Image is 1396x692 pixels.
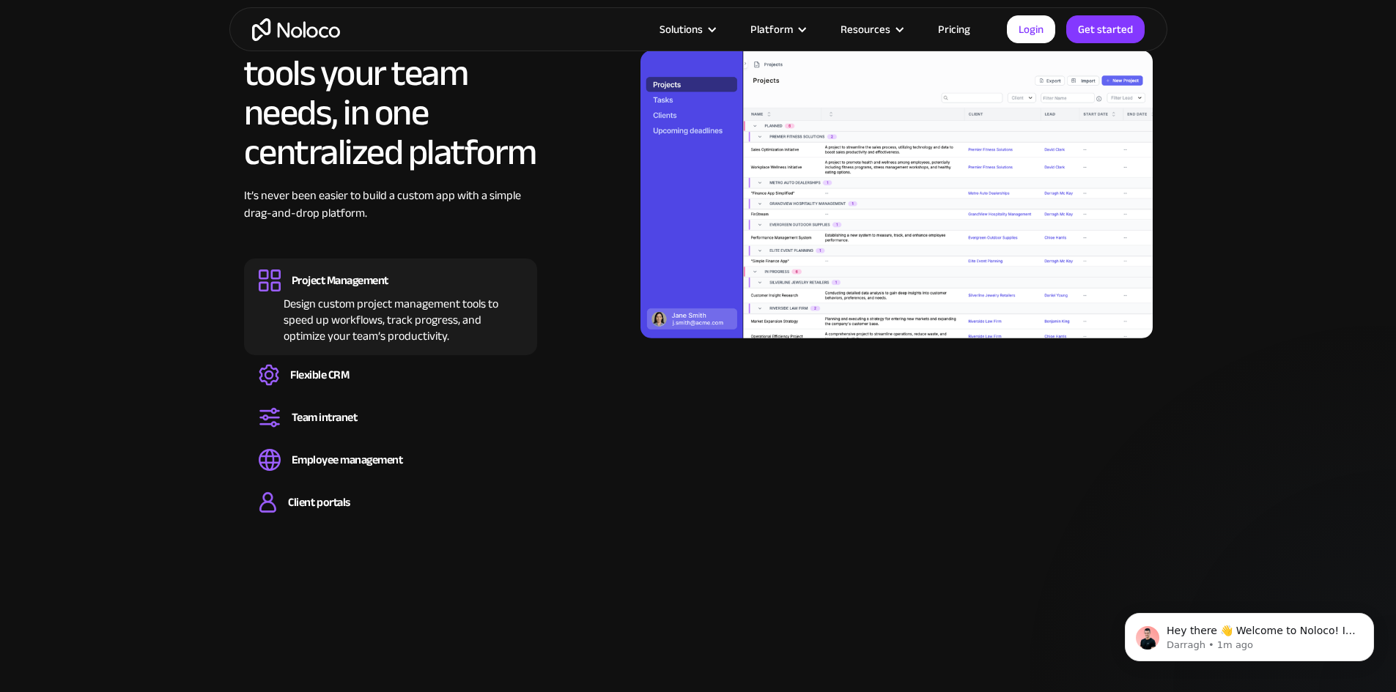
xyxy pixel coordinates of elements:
[290,367,349,383] div: Flexible CRM
[292,452,403,468] div: Employee management
[1066,15,1145,43] a: Get started
[259,471,522,475] div: Easily manage employee information, track performance, and handle HR tasks from a single platform.
[288,494,350,510] div: Client portals
[292,409,358,425] div: Team intranet
[252,18,340,41] a: home
[660,20,703,39] div: Solutions
[259,428,522,433] div: Set up a central space for your team to collaborate, share information, and stay up to date on co...
[259,291,522,344] div: Design custom project management tools to speed up workflows, track progress, and optimize your t...
[750,20,793,39] div: Platform
[732,20,822,39] div: Platform
[822,20,920,39] div: Resources
[841,20,890,39] div: Resources
[1007,15,1055,43] a: Login
[920,20,989,39] a: Pricing
[244,187,537,244] div: It’s never been easier to build a custom app with a simple drag-and-drop platform.
[1103,582,1396,685] iframe: Intercom notifications message
[292,272,388,289] div: Project Management
[259,386,522,390] div: Create a custom CRM that you can adapt to your business’s needs, centralize your workflows, and m...
[244,14,537,172] h2: All the business tools your team needs, in one centralized platform
[641,20,732,39] div: Solutions
[259,513,522,518] div: Build a secure, fully-branded, and personalized client portal that lets your customers self-serve.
